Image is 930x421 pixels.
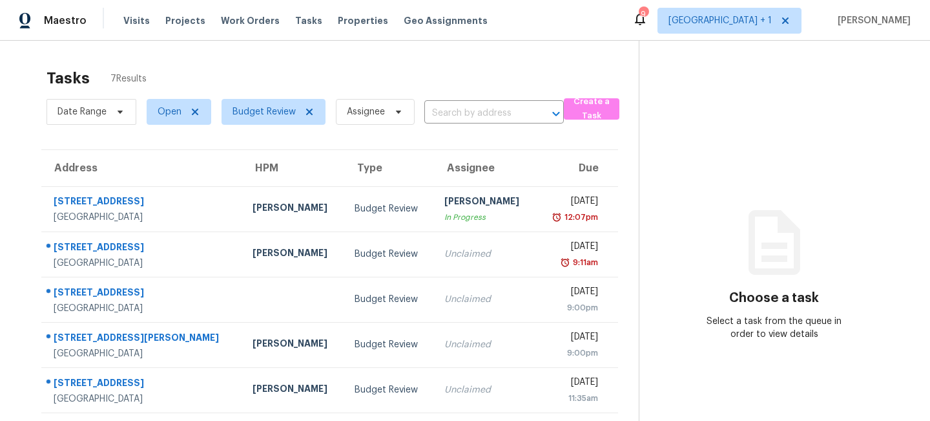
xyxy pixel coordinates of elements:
[668,14,772,27] span: [GEOGRAPHIC_DATA] + 1
[729,292,819,305] h3: Choose a task
[570,256,598,269] div: 9:11am
[110,72,147,85] span: 7 Results
[165,14,205,27] span: Projects
[253,337,334,353] div: [PERSON_NAME]
[295,16,322,25] span: Tasks
[54,241,232,257] div: [STREET_ADDRESS]
[54,331,232,347] div: [STREET_ADDRESS][PERSON_NAME]
[41,150,242,186] th: Address
[444,211,526,224] div: In Progress
[355,248,424,261] div: Budget Review
[232,105,296,118] span: Budget Review
[434,150,536,186] th: Assignee
[564,98,619,120] button: Create a Task
[355,338,424,351] div: Budget Review
[546,285,598,301] div: [DATE]
[404,14,488,27] span: Geo Assignments
[355,293,424,306] div: Budget Review
[444,195,526,211] div: [PERSON_NAME]
[562,211,598,224] div: 12:07pm
[552,211,562,224] img: Overdue Alarm Icon
[444,383,526,396] div: Unclaimed
[546,195,598,211] div: [DATE]
[242,150,344,186] th: HPM
[338,14,388,27] span: Properties
[546,301,598,314] div: 9:00pm
[546,392,598,405] div: 11:35am
[221,14,280,27] span: Work Orders
[57,105,107,118] span: Date Range
[424,103,528,124] input: Search by address
[560,256,570,269] img: Overdue Alarm Icon
[54,211,232,224] div: [GEOGRAPHIC_DATA]
[444,338,526,351] div: Unclaimed
[536,150,618,186] th: Due
[54,195,232,211] div: [STREET_ADDRESS]
[54,286,232,302] div: [STREET_ADDRESS]
[444,248,526,261] div: Unclaimed
[46,72,90,85] h2: Tasks
[44,14,87,27] span: Maestro
[547,105,565,123] button: Open
[546,376,598,392] div: [DATE]
[253,246,334,263] div: [PERSON_NAME]
[344,150,434,186] th: Type
[158,105,181,118] span: Open
[570,94,613,124] span: Create a Task
[444,293,526,306] div: Unclaimed
[253,201,334,217] div: [PERSON_NAME]
[123,14,150,27] span: Visits
[54,376,232,393] div: [STREET_ADDRESS]
[832,14,911,27] span: [PERSON_NAME]
[546,330,598,347] div: [DATE]
[347,105,385,118] span: Assignee
[355,202,424,215] div: Budget Review
[546,347,598,360] div: 9:00pm
[54,302,232,315] div: [GEOGRAPHIC_DATA]
[54,257,232,270] div: [GEOGRAPHIC_DATA]
[639,8,648,21] div: 9
[707,315,842,341] div: Select a task from the queue in order to view details
[546,240,598,256] div: [DATE]
[355,383,424,396] div: Budget Review
[54,347,232,360] div: [GEOGRAPHIC_DATA]
[54,393,232,405] div: [GEOGRAPHIC_DATA]
[253,382,334,398] div: [PERSON_NAME]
